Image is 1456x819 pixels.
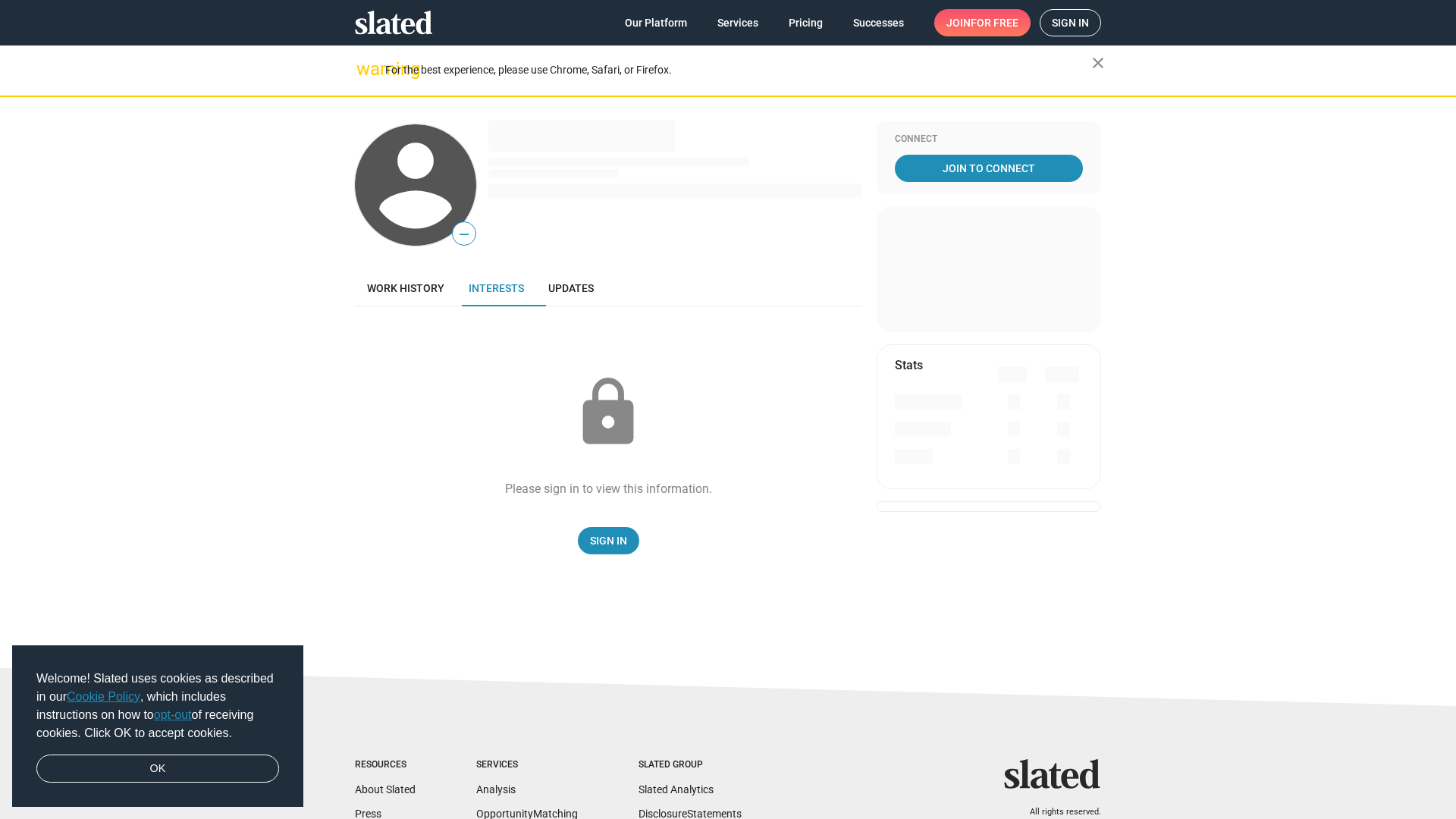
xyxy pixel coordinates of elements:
mat-icon: lock [570,375,646,450]
span: Successes [853,9,904,36]
a: dismiss cookie message [36,755,279,783]
div: Services [476,759,578,771]
a: Sign In [578,527,639,554]
div: Connect [895,133,1083,146]
a: opt-out [154,708,192,721]
a: Joinfor free [934,9,1031,36]
a: Services [705,9,770,36]
span: Services [717,9,758,36]
a: About Slated [355,783,416,795]
span: Sign In [590,527,627,554]
div: Please sign in to view this information. [505,481,712,497]
span: for free [971,9,1018,36]
mat-icon: close [1089,54,1107,72]
span: Interests [469,282,524,294]
span: Sign in [1052,10,1089,36]
a: Cookie Policy [67,690,140,703]
a: Sign in [1040,9,1101,36]
span: Pricing [789,9,823,36]
span: Join [946,9,1018,36]
span: Join To Connect [898,155,1080,182]
span: — [453,224,475,244]
a: Slated Analytics [639,783,714,795]
a: Interests [457,270,536,306]
a: Pricing [777,9,835,36]
mat-icon: warning [356,60,375,78]
span: Welcome! Slated uses cookies as described in our , which includes instructions on how to of recei... [36,670,279,742]
div: Resources [355,759,416,771]
a: Our Platform [613,9,699,36]
a: Work history [355,270,457,306]
div: Slated Group [639,759,742,771]
a: Updates [536,270,606,306]
a: Join To Connect [895,155,1083,182]
a: Analysis [476,783,516,795]
div: For the best experience, please use Chrome, Safari, or Firefox. [385,60,1092,80]
span: Work history [367,282,444,294]
div: cookieconsent [12,645,303,808]
span: Updates [548,282,594,294]
span: Our Platform [625,9,687,36]
a: Successes [841,9,916,36]
mat-card-title: Stats [895,357,923,373]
